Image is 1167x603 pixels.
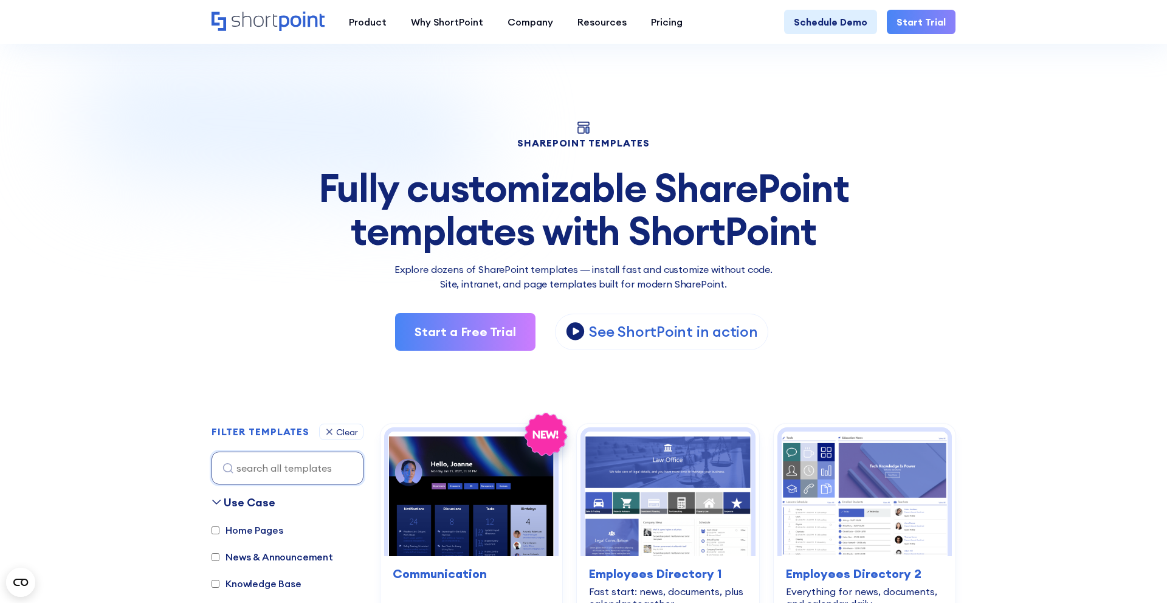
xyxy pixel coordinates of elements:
h3: Employees Directory 1 [589,565,746,583]
a: Home [212,12,325,32]
a: Resources [565,10,639,34]
button: Open CMP widget [6,568,35,597]
h3: Communication [393,565,550,583]
div: Company [508,15,553,29]
div: Why ShortPoint [411,15,483,29]
div: Fully customizable SharePoint templates with ShortPoint [212,167,955,252]
div: Use Case [224,494,275,511]
a: Pricing [639,10,695,34]
a: Start Trial [887,10,955,34]
p: See ShortPoint in action [589,322,757,341]
h1: SHAREPOINT TEMPLATES [212,139,955,147]
div: Pricing [651,15,683,29]
a: Product [337,10,399,34]
input: Knowledge Base [212,580,219,588]
p: Explore dozens of SharePoint templates — install fast and customize without code. Site, intranet,... [212,262,955,291]
h2: FILTER TEMPLATES [212,427,309,438]
a: Company [495,10,565,34]
label: Home Pages [212,523,283,537]
a: Schedule Demo [784,10,877,34]
input: News & Announcement [212,553,219,561]
div: Clear [336,428,358,436]
input: Home Pages [212,526,219,534]
label: Knowledge Base [212,576,301,591]
a: Start a Free Trial [395,313,535,351]
h3: Employees Directory 2 [786,565,943,583]
div: Product [349,15,387,29]
a: Why ShortPoint [399,10,495,34]
div: Resources [577,15,627,29]
iframe: Chat Widget [948,462,1167,603]
a: open lightbox [555,314,768,350]
input: search all templates [212,452,363,484]
label: News & Announcement [212,550,333,564]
